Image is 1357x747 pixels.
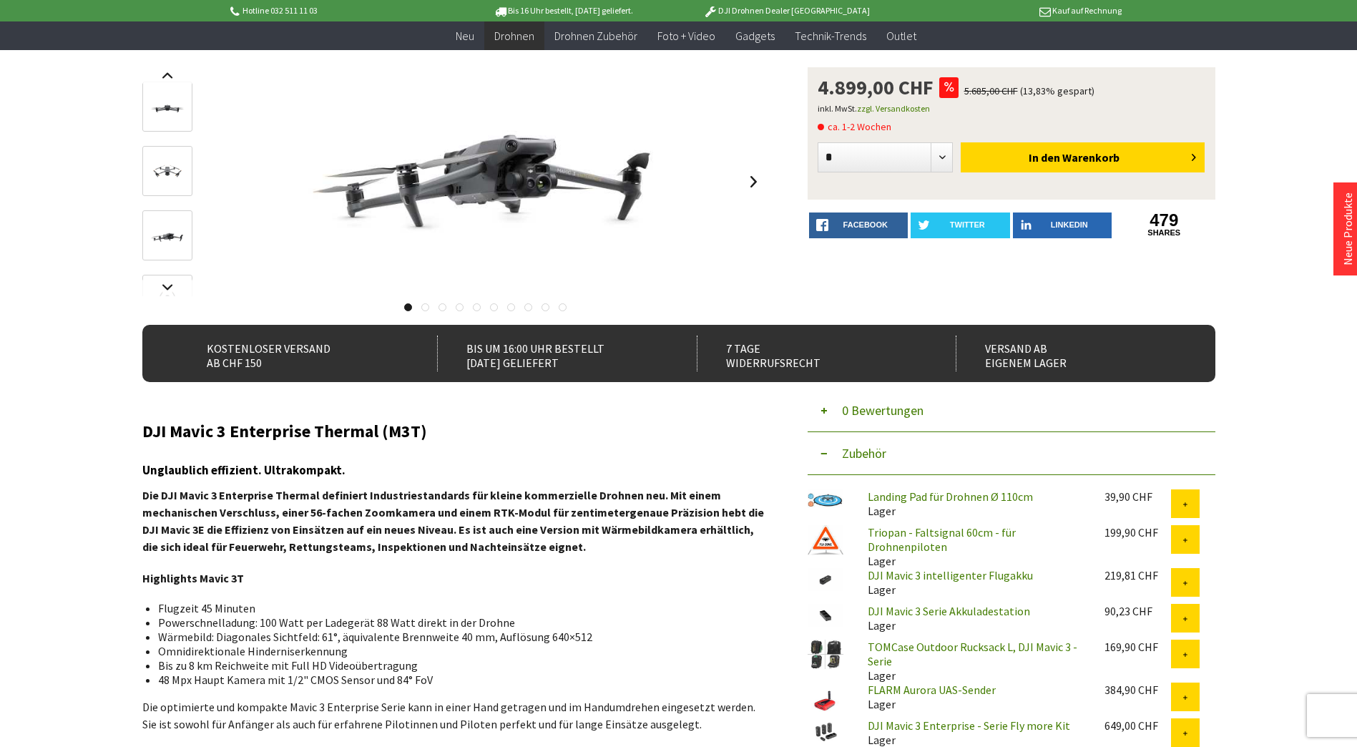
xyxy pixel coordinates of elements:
[494,29,534,43] span: Drohnen
[158,601,753,615] li: Flugzeit 45 Minuten
[856,683,1093,711] div: Lager
[898,2,1122,19] p: Kauf auf Rechnung
[1013,213,1112,238] a: LinkedIn
[868,640,1077,668] a: TOMCase Outdoor Rucksack L, DJI Mavic 3 -Serie
[808,683,843,718] img: FLARM Aurora UAS-Sender
[142,488,764,554] strong: Die DJI Mavic 3 Enterprise Thermal definiert Industriestandards für kleine kommerzielle Drohnen n...
[843,220,888,229] span: facebook
[228,2,451,19] p: Hotline 032 511 11 03
[446,21,484,51] a: Neu
[1104,568,1171,582] div: 219,81 CHF
[647,21,725,51] a: Foto + Video
[1104,489,1171,504] div: 39,90 CHF
[1114,213,1214,228] a: 479
[1104,640,1171,654] div: 169,90 CHF
[697,336,925,371] div: 7 Tage Widerrufsrecht
[1104,683,1171,697] div: 384,90 CHF
[856,718,1093,747] div: Lager
[809,213,908,238] a: facebook
[178,336,406,371] div: Kostenloser Versand ab CHF 150
[675,2,898,19] p: DJI Drohnen Dealer [GEOGRAPHIC_DATA]
[808,389,1215,432] button: 0 Bewertungen
[795,29,866,43] span: Technik-Trends
[868,604,1030,618] a: DJI Mavic 3 Serie Akkuladestation
[868,683,996,697] a: FLARM Aurora UAS-Sender
[911,213,1010,238] a: twitter
[808,718,843,746] img: DJI Mavic 3 Enterprise - Serie Fly more Kit
[808,604,843,628] img: DJI Mavic 3 Serie Akkuladestation
[886,29,916,43] span: Outlet
[725,21,785,51] a: Gadgets
[142,461,765,479] h3: Unglaublich effizient. Ultrakompakt.
[735,29,775,43] span: Gadgets
[158,630,753,644] li: Wärmebild: Diagonales Sichtfeld: 61°, äquivalente Brennweite 40 mm, Auflösung 640×512
[158,658,753,673] li: Bis zu 8 km Reichweite mit Full HD Videoübertragung
[857,103,930,114] a: zzgl. Versandkosten
[544,21,647,51] a: Drohnen Zubehör
[868,568,1033,582] a: DJI Mavic 3 intelligenter Flugakku
[1114,228,1214,238] a: shares
[876,21,926,51] a: Outlet
[856,489,1093,518] div: Lager
[142,571,244,585] strong: Highlights Mavic 3T
[1051,220,1088,229] span: LinkedIn
[158,644,753,658] li: Omnidirektionale Hinderniserkennung
[856,640,1093,683] div: Lager
[808,525,843,556] img: Triopan - Faltsignal 60cm - für Drohnenpiloten
[785,21,876,51] a: Technik-Trends
[303,67,667,296] img: DJI Mavic 3 Enterprise Thermal M3T EU/C2
[808,640,843,669] img: TOMCase Outdoor Rucksack L, DJI Mavic 3 -Serie
[158,615,753,630] li: Powerschnelladung: 100 Watt per Ladegerät 88 Watt direkt in der Drohne
[1029,150,1060,165] span: In den
[808,568,843,592] img: DJI Mavic 3 intelligenter Flugakku
[142,700,755,731] span: Die optimierte und kompakte Mavic 3 Enterprise Serie kann in einer Hand getragen und im Handumdre...
[818,100,1205,117] p: inkl. MwSt.
[961,142,1205,172] button: In den Warenkorb
[856,568,1093,597] div: Lager
[1104,718,1171,733] div: 649,00 CHF
[1104,604,1171,618] div: 90,23 CHF
[1020,84,1094,97] span: (13,83% gespart)
[856,604,1093,633] div: Lager
[1341,192,1355,265] a: Neue Produkte
[158,673,753,687] li: 48 Mpx Haupt Kamera mit 1/2" CMOS Sensor und 84° FoV
[818,77,934,97] span: 4.899,00 CHF
[808,489,843,508] img: Landing Pad für Drohnen Ø 110cm
[818,118,891,135] span: ca. 1-2 Wochen
[484,21,544,51] a: Drohnen
[437,336,665,371] div: Bis um 16:00 Uhr bestellt [DATE] geliefert
[950,220,985,229] span: twitter
[456,29,474,43] span: Neu
[1062,150,1120,165] span: Warenkorb
[868,489,1033,504] a: Landing Pad für Drohnen Ø 110cm
[554,29,637,43] span: Drohnen Zubehör
[1104,525,1171,539] div: 199,90 CHF
[956,336,1184,371] div: Versand ab eigenem Lager
[868,525,1016,554] a: Triopan - Faltsignal 60cm - für Drohnenpiloten
[856,525,1093,568] div: Lager
[451,2,675,19] p: Bis 16 Uhr bestellt, [DATE] geliefert.
[964,84,1018,97] span: 5.685,00 CHF
[868,718,1070,733] a: DJI Mavic 3 Enterprise - Serie Fly more Kit
[808,432,1215,475] button: Zubehör
[657,29,715,43] span: Foto + Video
[142,422,765,441] h2: DJI Mavic 3 Enterprise Thermal (M3T)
